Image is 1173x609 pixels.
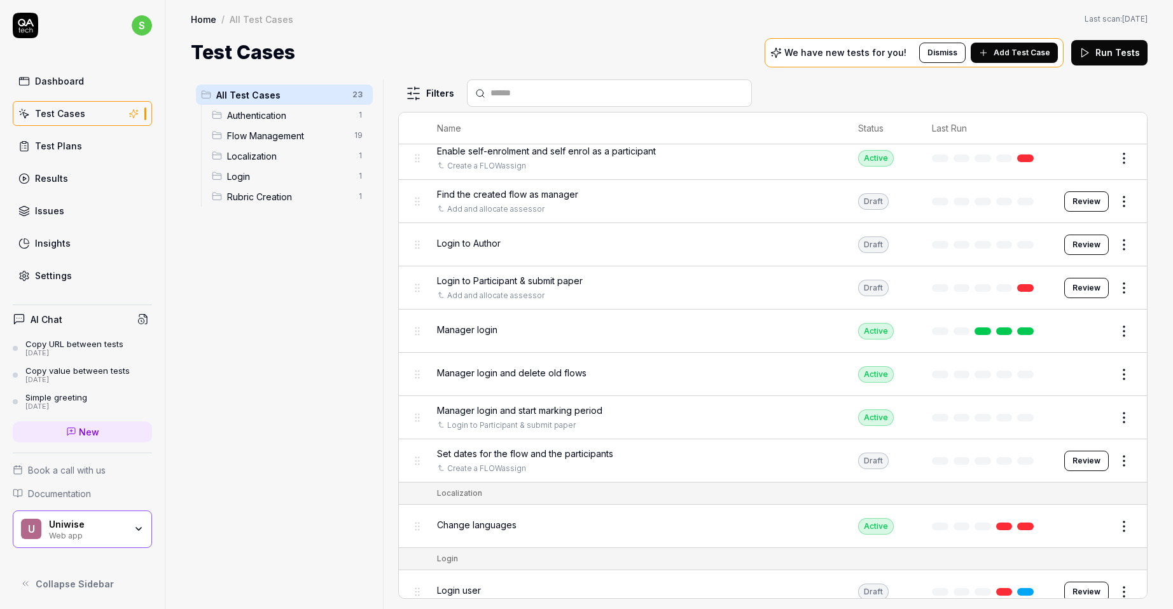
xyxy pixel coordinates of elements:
tr: Manager loginActive [399,310,1147,353]
div: Active [858,366,894,383]
span: Manager login and start marking period [437,404,602,417]
tr: Change languagesActive [399,505,1147,548]
a: Add and allocate assessor [447,203,545,215]
div: Active [858,409,894,426]
th: Status [845,113,919,144]
div: Dashboard [35,74,84,88]
tr: Login to AuthorDraftReview [399,223,1147,266]
button: Review [1064,191,1109,212]
span: Documentation [28,487,91,500]
button: Edit [1078,148,1109,168]
span: Set dates for the flow and the participants [437,447,613,460]
div: Issues [35,204,64,217]
div: Drag to reorderRubric Creation1 [207,186,373,207]
div: Draft [858,280,889,296]
tr: Manager login and delete old flowsActive [399,353,1147,396]
div: Active [858,518,894,535]
div: Localization [437,488,482,499]
a: Simple greeting[DATE] [13,392,152,411]
a: Login to Participant & submit paper [447,420,576,431]
button: Review [1064,582,1109,602]
div: Drag to reorderFlow Management19 [207,125,373,146]
a: Copy value between tests[DATE] [13,366,152,385]
div: All Test Cases [230,13,293,25]
span: Last scan: [1085,13,1148,25]
span: Change languages [437,518,517,531]
div: Drag to reorderAuthentication1 [207,105,373,125]
span: 1 [352,168,368,184]
span: Add Test Case [994,47,1050,58]
time: [DATE] [1122,14,1148,24]
div: Draft [858,584,889,600]
button: Edit [1078,321,1109,341]
div: Test Cases [35,107,85,120]
a: Settings [13,263,152,288]
div: Simple greeting [25,392,87,402]
a: Issues [13,198,152,223]
tr: Login to Participant & submit paperAdd and allocate assessorDraftReview [399,266,1147,310]
span: Authentication [227,109,350,122]
a: New [13,421,152,442]
span: 1 [352,148,368,163]
div: [DATE] [25,376,130,385]
a: Dashboard [13,69,152,93]
button: UUniwiseWeb app [13,510,152,549]
div: [DATE] [25,402,87,411]
span: 1 [352,107,368,123]
a: Results [13,166,152,191]
span: Localization [227,149,350,163]
div: Test Plans [35,139,82,153]
a: Insights [13,231,152,256]
div: Draft [858,193,889,210]
span: New [79,425,99,439]
span: Login to Author [437,236,501,250]
a: Create a FLOWassign [447,160,526,172]
h1: Test Cases [191,38,295,67]
tr: Find the created flow as managerAdd and allocate assessorDraftReview [399,180,1147,223]
span: Enable self-enrolment and self enrol as a participant [437,144,656,158]
a: Create a FLOWassign [447,463,526,474]
button: Edit [1078,407,1109,428]
button: Edit [1078,516,1109,537]
a: Test Plans [13,133,152,158]
button: Collapse Sidebar [13,571,152,596]
span: s [132,15,152,36]
tr: Enable self-enrolment and self enrol as a participantCreate a FLOWassignActive [399,137,1147,180]
button: s [132,13,152,38]
p: We have new tests for you! [784,48,906,57]
div: Copy URL between tests [25,339,123,349]
div: Login [437,553,458,565]
span: Rubric Creation [227,190,350,203]
span: Login [227,170,350,183]
button: Edit [1078,364,1109,385]
div: Settings [35,269,72,282]
button: Review [1064,278,1109,298]
button: Review [1064,451,1109,471]
a: Book a call with us [13,463,152,477]
th: Last Run [919,113,1052,144]
div: / [221,13,225,25]
span: Login user [437,584,481,597]
h4: AI Chat [31,313,62,326]
div: Draft [858,236,889,253]
div: Draft [858,453,889,469]
tr: Set dates for the flow and the participantsCreate a FLOWassignDraftReview [399,439,1147,482]
button: Run Tests [1071,40,1148,65]
div: Copy value between tests [25,366,130,376]
span: U [21,519,41,539]
span: Book a call with us [28,463,106,477]
button: Last scan:[DATE] [1085,13,1148,25]
a: Review [1064,235,1109,255]
div: Active [858,323,894,339]
a: Home [191,13,216,25]
div: Drag to reorderLogin1 [207,166,373,186]
span: 23 [347,87,368,102]
div: Active [858,150,894,167]
th: Name [424,113,845,144]
a: Copy URL between tests[DATE] [13,339,152,358]
div: Drag to reorderLocalization1 [207,146,373,166]
span: Find the created flow as manager [437,188,578,201]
